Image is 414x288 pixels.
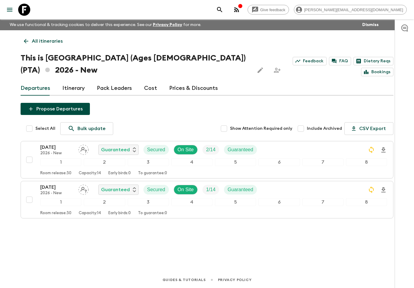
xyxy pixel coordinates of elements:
p: Early birds: 0 [108,171,131,176]
button: Propose Departures [21,103,90,115]
span: [PERSON_NAME][EMAIL_ADDRESS][DOMAIN_NAME] [301,8,406,12]
button: [DATE]2026 - NewAssign pack leaderGuaranteedSecuredOn SiteTrip FillGuaranteed12345678Room release... [21,181,393,218]
a: All itineraries [21,35,66,47]
button: Dismiss [361,21,380,29]
p: Guaranteed [228,146,253,153]
p: 2 / 14 [206,146,215,153]
span: Give feedback [257,8,289,12]
p: Secured [147,146,165,153]
div: 8 [346,198,387,206]
p: 1 / 14 [206,186,215,193]
a: Privacy Policy [153,23,182,27]
div: 1 [40,158,81,166]
p: Capacity: 14 [79,211,101,216]
a: Dietary Reqs [353,57,393,65]
span: Select All [35,126,55,132]
span: Assign pack leader [78,146,89,151]
a: Give feedback [248,5,289,15]
p: On Site [178,146,194,153]
p: On Site [178,186,194,193]
div: 8 [346,158,387,166]
a: Feedback [293,57,327,65]
p: Early birds: 0 [108,211,131,216]
div: 3 [128,158,169,166]
svg: Sync Required - Changes detected [368,146,375,153]
div: Secured [143,185,169,195]
p: Capacity: 14 [79,171,101,176]
p: Bulk update [77,125,106,132]
div: 5 [215,158,256,166]
div: 1 [40,198,81,206]
a: Bulk update [60,122,113,135]
span: Include Archived [307,126,342,132]
p: [DATE] [40,144,74,151]
div: 4 [171,198,212,206]
svg: Sync Required - Changes detected [368,186,375,193]
p: Room release: 30 [40,211,71,216]
a: Prices & Discounts [169,81,218,96]
a: Guides & Tutorials [163,277,206,283]
p: We use functional & tracking cookies to deliver this experience. See our for more. [7,19,204,30]
div: Trip Fill [202,145,219,155]
div: Trip Fill [202,185,219,195]
div: 3 [128,198,169,206]
button: menu [4,4,16,16]
svg: Download Onboarding [380,146,387,154]
a: Privacy Policy [218,277,251,283]
svg: Download Onboarding [380,186,387,194]
a: Departures [21,81,50,96]
a: FAQ [329,57,351,65]
p: [DATE] [40,184,74,191]
p: All itineraries [32,38,63,45]
p: 2026 - New [40,151,74,156]
p: Guaranteed [101,186,130,193]
a: Pack Leaders [97,81,132,96]
h1: This is [GEOGRAPHIC_DATA] (Ages [DEMOGRAPHIC_DATA]) (PTA) 2026 - New [21,52,249,76]
p: To guarantee: 0 [138,211,167,216]
p: To guarantee: 0 [138,171,167,176]
div: 2 [84,198,125,206]
span: Show Attention Required only [230,126,292,132]
p: Room release: 30 [40,171,71,176]
div: On Site [174,185,198,195]
div: 5 [215,198,256,206]
div: 2 [84,158,125,166]
div: 6 [258,198,300,206]
p: Secured [147,186,165,193]
div: On Site [174,145,198,155]
button: Edit this itinerary [254,64,266,76]
div: 7 [302,158,343,166]
p: Guaranteed [101,146,130,153]
div: 4 [171,158,212,166]
p: Guaranteed [228,186,253,193]
a: Cost [144,81,157,96]
button: search adventures [214,4,226,16]
div: Secured [143,145,169,155]
span: Share this itinerary [271,64,283,76]
button: [DATE]2026 - NewAssign pack leaderGuaranteedSecuredOn SiteTrip FillGuaranteed12345678Room release... [21,141,393,178]
a: Bookings [361,68,393,76]
button: CSV Export [344,122,393,135]
div: 7 [302,198,343,206]
div: [PERSON_NAME][EMAIL_ADDRESS][DOMAIN_NAME] [294,5,407,15]
div: 6 [258,158,300,166]
span: Assign pack leader [78,186,89,191]
a: Itinerary [62,81,85,96]
p: 2026 - New [40,191,74,196]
